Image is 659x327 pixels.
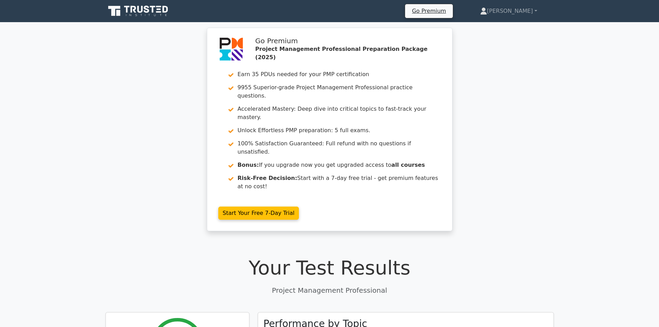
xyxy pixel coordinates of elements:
[106,256,554,279] h1: Your Test Results
[464,4,554,18] a: [PERSON_NAME]
[218,207,299,220] a: Start Your Free 7-Day Trial
[106,285,554,296] p: Project Management Professional
[408,6,450,16] a: Go Premium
